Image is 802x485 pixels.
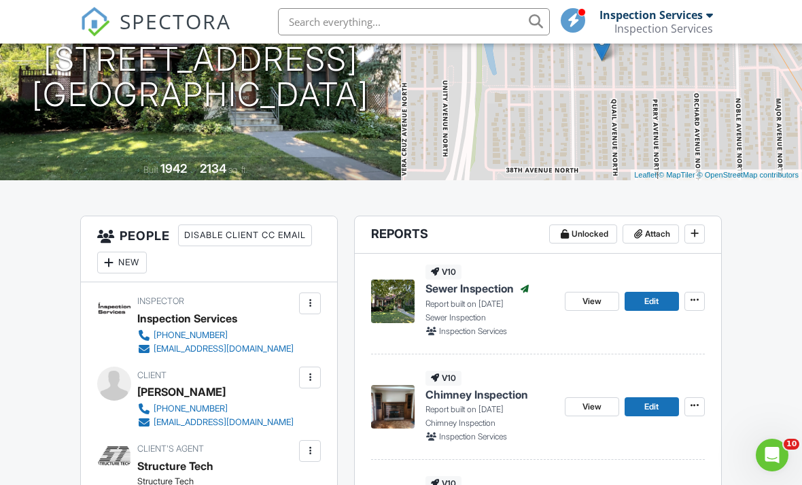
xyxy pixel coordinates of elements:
a: © OpenStreetMap contributors [697,171,799,179]
div: | [631,169,802,181]
h3: People [81,216,337,282]
div: 2134 [200,161,226,175]
iframe: Intercom live chat [756,439,788,471]
h1: [STREET_ADDRESS] [GEOGRAPHIC_DATA] [32,41,369,114]
a: [EMAIL_ADDRESS][DOMAIN_NAME] [137,416,294,429]
a: [PHONE_NUMBER] [137,329,294,342]
div: [PHONE_NUMBER] [154,330,228,341]
div: Inspection Services [137,308,237,329]
span: SPECTORA [120,7,231,35]
a: Leaflet [634,171,657,179]
a: SPECTORA [80,18,231,47]
div: [PHONE_NUMBER] [154,403,228,414]
img: The Best Home Inspection Software - Spectora [80,7,110,37]
div: New [97,252,147,273]
span: Inspector [137,296,184,306]
div: Structure Tech [137,456,213,476]
span: sq. ft. [228,165,247,175]
span: Client's Agent [137,444,204,454]
span: Client [137,370,167,380]
a: [PHONE_NUMBER] [137,402,294,416]
a: © MapTiler [659,171,695,179]
span: 10 [784,439,799,450]
div: [PERSON_NAME] [137,382,226,402]
div: Inspection Services [614,22,713,35]
div: Inspection Services [599,8,703,22]
div: Disable Client CC Email [178,224,312,246]
span: Built [143,165,158,175]
div: 1942 [160,161,187,175]
a: [EMAIL_ADDRESS][DOMAIN_NAME] [137,342,294,356]
div: [EMAIL_ADDRESS][DOMAIN_NAME] [154,344,294,354]
div: [EMAIL_ADDRESS][DOMAIN_NAME] [154,417,294,428]
input: Search everything... [278,8,550,35]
